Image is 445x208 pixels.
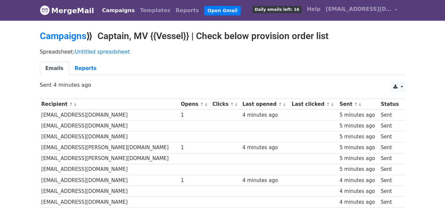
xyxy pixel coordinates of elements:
th: Status [379,99,402,110]
img: MergeMail logo [40,5,50,15]
div: 4 minutes ago [242,111,289,119]
td: [EMAIL_ADDRESS][DOMAIN_NAME] [40,131,180,142]
div: 5 minutes ago [340,122,378,130]
p: Spreadsheet: [40,48,405,55]
a: ↑ [230,102,234,107]
th: Opens [179,99,211,110]
td: [EMAIL_ADDRESS][DOMAIN_NAME] [40,186,180,196]
a: ↑ [278,102,282,107]
a: ↓ [235,102,238,107]
td: [EMAIL_ADDRESS][DOMAIN_NAME] [40,164,180,175]
td: Sent [379,110,402,121]
a: Reports [173,4,202,17]
a: Templates [137,4,173,17]
a: Help [304,3,323,16]
td: Sent [379,142,402,153]
a: ↓ [283,102,286,107]
td: [EMAIL_ADDRESS][DOMAIN_NAME] [40,196,180,207]
td: Sent [379,186,402,196]
a: ↑ [354,102,358,107]
div: 5 minutes ago [340,133,378,141]
a: Emails [40,62,69,75]
td: [EMAIL_ADDRESS][DOMAIN_NAME] [40,110,180,121]
div: 4 minutes ago [242,177,289,184]
a: ↑ [200,102,204,107]
div: 5 minutes ago [340,111,378,119]
td: Sent [379,153,402,164]
div: 1 [181,111,209,119]
th: Last clicked [290,99,338,110]
p: Sent 4 minutes ago [40,81,405,88]
a: ↓ [204,102,208,107]
a: [EMAIL_ADDRESS][DOMAIN_NAME] [323,3,400,18]
div: 5 minutes ago [340,155,378,162]
th: Recipient [40,99,180,110]
a: Open Gmail [204,6,241,15]
td: [EMAIL_ADDRESS][PERSON_NAME][DOMAIN_NAME] [40,142,180,153]
td: Sent [379,121,402,131]
td: Sent [379,164,402,175]
div: 1 [181,177,209,184]
a: ↓ [330,102,334,107]
div: 4 minutes ago [340,188,378,195]
div: 5 minutes ago [340,144,378,151]
a: ↑ [326,102,330,107]
div: 4 minutes ago [340,177,378,184]
div: 4 minutes ago [340,198,378,206]
td: Sent [379,175,402,186]
div: 4 minutes ago [242,144,289,151]
th: Sent [338,99,379,110]
td: [EMAIL_ADDRESS][DOMAIN_NAME] [40,121,180,131]
a: ↑ [69,102,73,107]
span: [EMAIL_ADDRESS][DOMAIN_NAME] [326,5,392,13]
a: Untitled spreadsheet [75,49,130,55]
a: ↓ [73,102,77,107]
td: [EMAIL_ADDRESS][DOMAIN_NAME] [40,175,180,186]
a: Campaigns [99,4,137,17]
a: Daily emails left: 16 [250,3,304,16]
a: Reports [69,62,102,75]
th: Last opened [241,99,290,110]
th: Clicks [211,99,241,110]
a: ↓ [358,102,362,107]
td: [EMAIL_ADDRESS][PERSON_NAME][DOMAIN_NAME] [40,153,180,164]
a: Campaigns [40,31,86,41]
div: 5 minutes ago [340,166,378,173]
div: 1 [181,144,209,151]
a: MergeMail [40,4,94,17]
td: Sent [379,131,402,142]
h2: ⟫ Captain, MV {{Vessel}} | Check below provision order list [40,31,405,42]
span: Daily emails left: 16 [252,6,301,13]
td: Sent [379,196,402,207]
